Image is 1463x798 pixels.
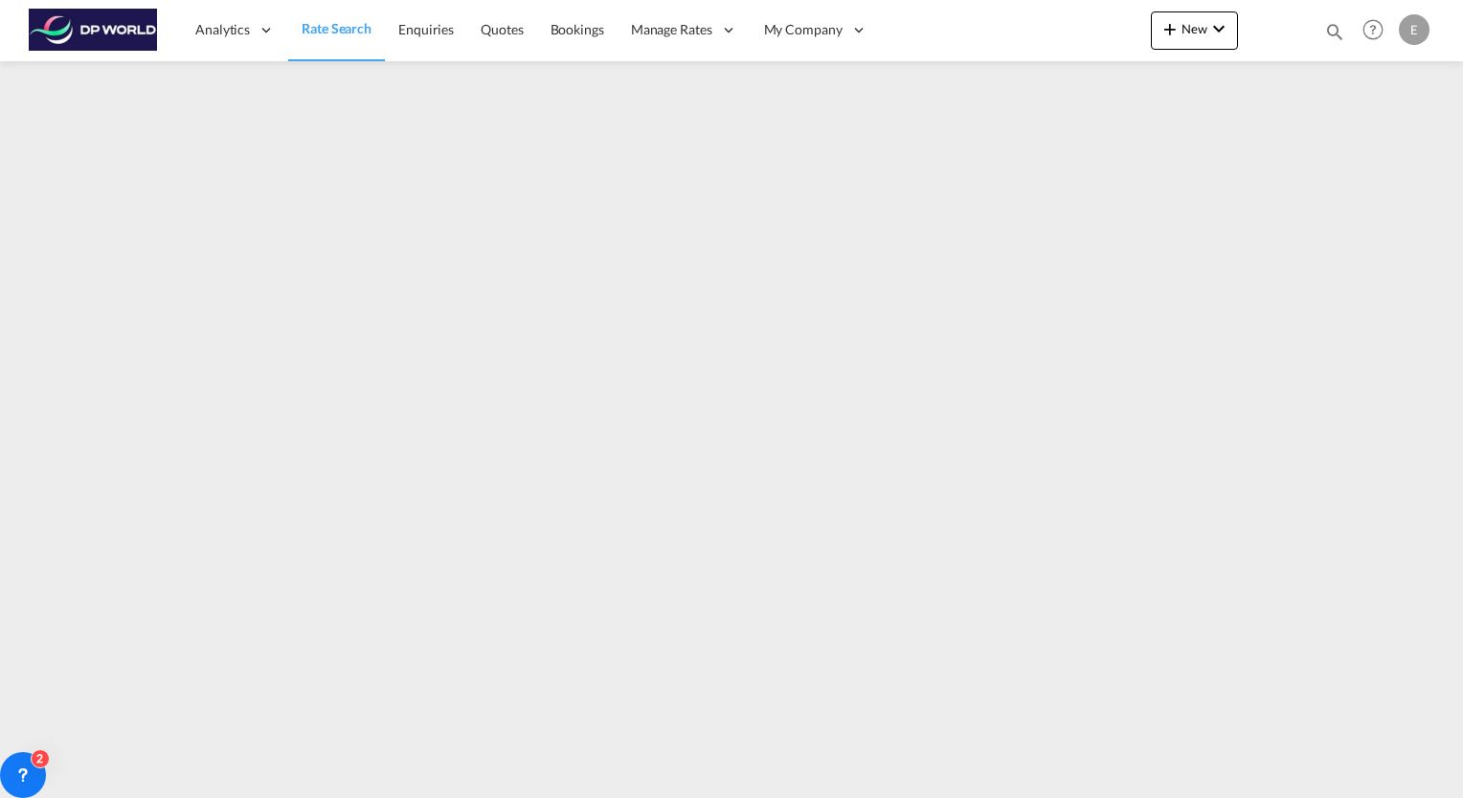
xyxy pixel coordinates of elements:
span: My Company [764,20,843,39]
span: Rate Search [302,20,371,36]
md-icon: icon-magnify [1324,21,1345,42]
div: E [1399,14,1429,45]
span: New [1159,21,1230,36]
span: Analytics [195,20,250,39]
md-icon: icon-chevron-down [1207,17,1230,40]
span: Bookings [551,21,604,37]
md-icon: icon-plus 400-fg [1159,17,1182,40]
span: Manage Rates [631,20,712,39]
span: Help [1357,13,1389,46]
span: Quotes [481,21,523,37]
div: Help [1357,13,1399,48]
img: c08ca190194411f088ed0f3ba295208c.png [29,9,158,52]
div: icon-magnify [1324,21,1345,50]
button: icon-plus 400-fgNewicon-chevron-down [1151,11,1238,50]
span: Enquiries [398,21,454,37]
